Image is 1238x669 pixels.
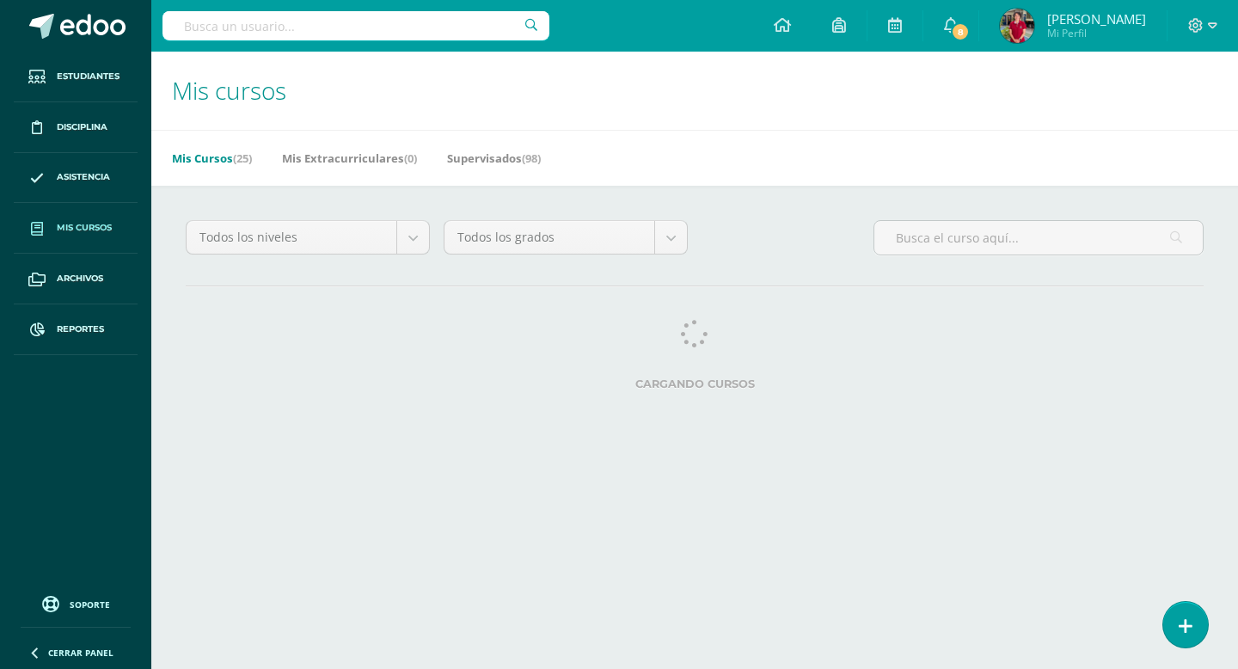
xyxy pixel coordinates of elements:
[187,221,429,254] a: Todos los niveles
[199,221,383,254] span: Todos los niveles
[21,592,131,615] a: Soporte
[14,52,138,102] a: Estudiantes
[404,150,417,166] span: (0)
[14,254,138,304] a: Archivos
[282,144,417,172] a: Mis Extracurriculares(0)
[1000,9,1034,43] img: ca5a5a9677dd446ab467438bb47c19de.png
[14,102,138,153] a: Disciplina
[457,221,641,254] span: Todos los grados
[48,647,113,659] span: Cerrar panel
[447,144,541,172] a: Supervisados(98)
[172,74,286,107] span: Mis cursos
[14,153,138,204] a: Asistencia
[57,170,110,184] span: Asistencia
[57,221,112,235] span: Mis cursos
[522,150,541,166] span: (98)
[874,221,1203,255] input: Busca el curso aquí...
[162,11,549,40] input: Busca un usuario...
[14,304,138,355] a: Reportes
[233,150,252,166] span: (25)
[1047,26,1146,40] span: Mi Perfil
[14,203,138,254] a: Mis cursos
[57,272,103,285] span: Archivos
[444,221,687,254] a: Todos los grados
[1047,10,1146,28] span: [PERSON_NAME]
[70,598,110,611] span: Soporte
[186,377,1204,390] label: Cargando cursos
[57,322,104,336] span: Reportes
[951,22,970,41] span: 8
[172,144,252,172] a: Mis Cursos(25)
[57,120,107,134] span: Disciplina
[57,70,120,83] span: Estudiantes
